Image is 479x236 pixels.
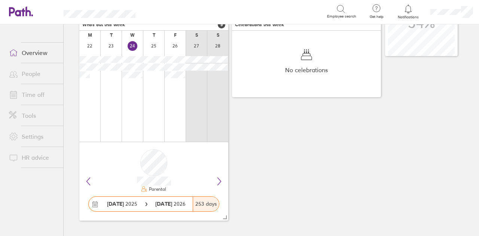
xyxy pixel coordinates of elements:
[82,22,125,27] span: Who's out this week
[235,22,284,27] span: Celebrations this week
[88,33,92,38] div: M
[217,33,219,38] div: S
[155,200,174,207] strong: [DATE]
[156,8,175,15] div: Search
[107,200,124,207] strong: [DATE]
[130,33,135,38] div: W
[153,33,155,38] div: T
[3,87,63,102] a: Time off
[218,21,225,28] span: 5
[396,15,421,19] span: Notifications
[3,66,63,81] a: People
[147,187,166,192] div: Parental
[396,4,421,19] a: Notifications
[110,33,113,38] div: T
[195,33,198,38] div: S
[3,108,63,123] a: Tools
[193,197,219,211] div: 253 days
[155,201,186,207] span: 2026
[3,129,63,144] a: Settings
[107,201,137,207] span: 2025
[3,45,63,60] a: Overview
[285,67,328,73] span: No celebrations
[327,14,356,19] span: Employee search
[174,33,177,38] div: F
[3,150,63,165] a: HR advice
[364,15,389,19] span: Get help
